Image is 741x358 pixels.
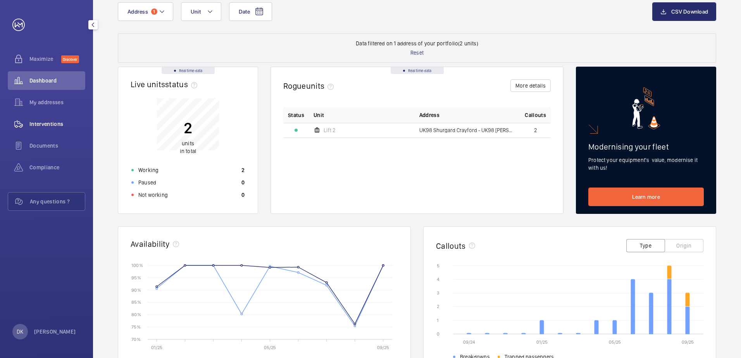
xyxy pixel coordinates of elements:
[30,198,85,205] span: Any questions ?
[138,179,156,186] p: Paused
[525,111,546,119] span: Callouts
[437,290,439,296] text: 3
[128,9,148,15] span: Address
[410,49,424,57] p: Reset
[131,324,141,330] text: 75 %
[377,345,389,350] text: 09/25
[34,328,76,336] p: [PERSON_NAME]
[162,67,215,74] div: Real time data
[632,87,660,129] img: marketing-card.svg
[463,339,475,345] text: 09/24
[61,55,79,63] span: Discover
[314,111,324,119] span: Unit
[180,139,196,155] p: in total
[306,81,337,91] span: units
[29,55,61,63] span: Maximize
[437,318,439,323] text: 1
[436,241,466,251] h2: Callouts
[17,328,23,336] p: DK
[229,2,272,21] button: Date
[191,9,201,15] span: Unit
[356,40,478,47] p: Data filtered on 1 address of your portfolio (2 units)
[241,191,245,199] p: 0
[131,287,141,293] text: 90 %
[131,79,200,89] h2: Live units
[609,339,621,345] text: 05/25
[131,299,141,305] text: 85 %
[118,2,173,21] button: Address1
[671,9,708,15] span: CSV Download
[151,345,162,350] text: 01/25
[391,67,444,74] div: Real time data
[419,111,439,119] span: Address
[588,156,704,172] p: Protect your equipment's value, modernise it with us!
[131,312,141,317] text: 80 %
[626,239,665,252] button: Type
[138,166,159,174] p: Working
[180,118,196,138] p: 2
[437,331,439,337] text: 0
[131,239,170,249] h2: Availability
[138,191,168,199] p: Not working
[588,188,704,206] a: Learn more
[181,2,221,21] button: Unit
[29,164,85,171] span: Compliance
[131,336,141,342] text: 70 %
[288,111,304,119] p: Status
[534,127,537,133] span: 2
[419,127,516,133] span: UK98 Shurgard Crayford - UK98 [PERSON_NAME]
[241,166,245,174] p: 2
[29,142,85,150] span: Documents
[536,339,548,345] text: 01/25
[264,345,276,350] text: 05/25
[131,262,143,268] text: 100 %
[29,120,85,128] span: Interventions
[437,263,439,268] text: 5
[131,275,141,280] text: 95 %
[241,179,245,186] p: 0
[29,77,85,84] span: Dashboard
[665,239,703,252] button: Origin
[239,9,250,15] span: Date
[652,2,716,21] button: CSV Download
[165,79,200,89] span: status
[437,304,439,309] text: 2
[324,127,336,133] span: Lift 2
[588,142,704,151] h2: Modernising your fleet
[182,140,194,146] span: units
[151,9,157,15] span: 1
[437,277,439,282] text: 4
[682,339,694,345] text: 09/25
[283,81,337,91] h2: Rogue
[29,98,85,106] span: My addresses
[510,79,551,92] button: More details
